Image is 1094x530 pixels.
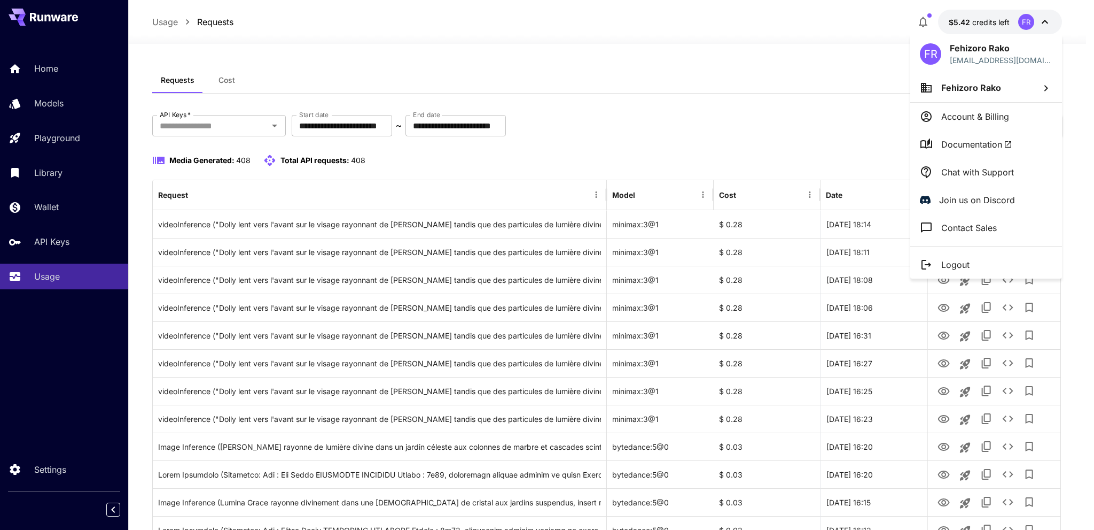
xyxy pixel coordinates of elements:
[950,42,1052,55] p: Fehizoro Rako
[941,82,1001,93] span: Fehizoro Rako
[941,258,970,271] p: Logout
[950,55,1052,66] p: [EMAIL_ADDRESS][DOMAIN_NAME]
[910,73,1062,102] button: Fehizoro Rako
[950,55,1052,66] div: elvikonte@gmail.com
[941,138,1012,151] span: Documentation
[939,194,1015,206] p: Join us on Discord
[941,166,1014,179] p: Chat with Support
[941,110,1009,123] p: Account & Billing
[920,43,941,65] div: FR
[941,221,997,234] p: Contact Sales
